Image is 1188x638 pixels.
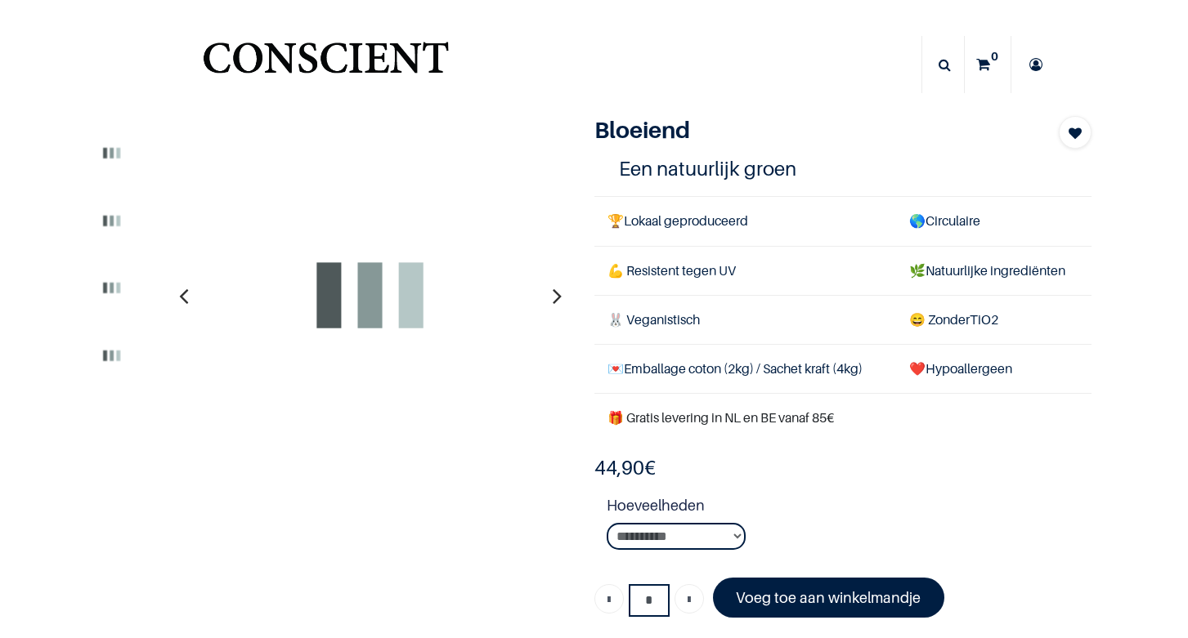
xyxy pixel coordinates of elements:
[607,311,700,328] span: 🐰 Veganistisch
[199,33,452,97] a: Logo of Conscient.nl
[594,456,656,480] b: €
[607,409,834,426] font: 🎁 Gratis levering in NL en BE vanaf 85€
[190,116,549,475] img: Product image
[1059,116,1092,149] button: Add to wishlist
[83,191,141,249] img: Product image
[896,197,1092,246] td: Circulaire
[909,262,926,279] span: 🌿
[199,33,452,97] img: Conscient.nl
[594,344,896,393] td: Emballage coton (2kg) / Sachet kraft (4kg)
[594,197,896,246] td: Lokaal geproduceerd
[896,246,1092,295] td: Natuurlijke ingrediënten
[607,360,624,377] span: 💌
[83,326,141,384] img: Product image
[736,589,921,606] font: Voeg toe aan winkelmandje
[594,116,1018,144] h1: Bloeiend
[896,344,1092,393] td: ❤️Hypoallergeen
[713,578,945,618] a: Voeg toe aan winkelmandje
[607,212,624,229] span: 🏆
[675,584,704,613] a: Voeg één toe
[619,156,1067,181] h4: Een natuurlijk groen
[965,36,1011,93] a: 0
[909,212,926,229] span: 🌎
[83,259,141,317] img: Product image
[1069,123,1082,143] span: Add to wishlist
[909,311,970,328] span: 😄 Zonder
[607,494,1092,523] strong: Hoeveelheden
[594,456,644,480] span: 44,90
[896,295,1092,344] td: TiO2
[594,584,624,613] a: Verwijder een
[607,262,736,279] span: 💪 Resistent tegen UV
[83,124,141,182] img: Product image
[987,48,1002,65] sup: 0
